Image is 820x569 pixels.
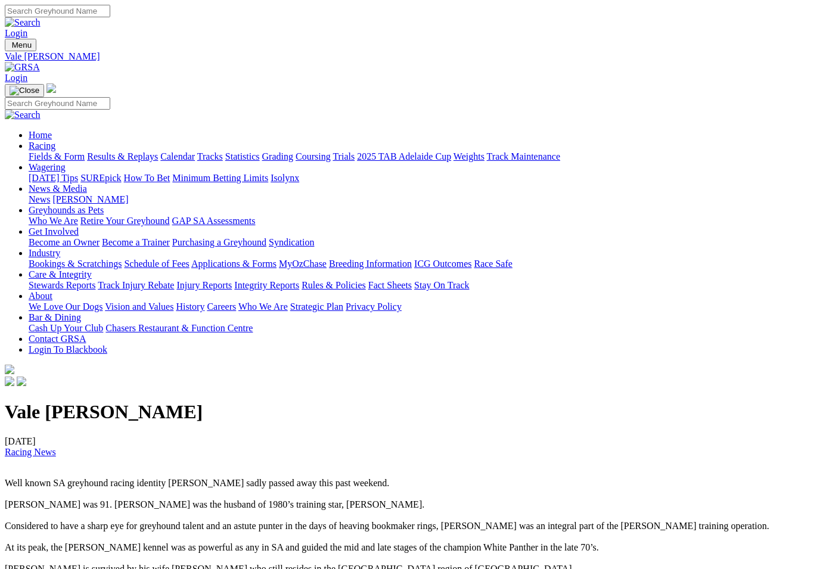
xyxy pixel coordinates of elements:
a: How To Bet [124,173,170,183]
div: Wagering [29,173,815,184]
a: We Love Our Dogs [29,301,102,312]
a: Results & Replays [87,151,158,161]
h1: Vale [PERSON_NAME] [5,401,815,423]
a: Applications & Forms [191,259,277,269]
a: Get Involved [29,226,79,237]
a: Fields & Form [29,151,85,161]
img: facebook.svg [5,377,14,386]
a: Home [29,130,52,140]
a: Stewards Reports [29,280,95,290]
a: Login [5,73,27,83]
a: Syndication [269,237,314,247]
a: MyOzChase [279,259,327,269]
a: News [29,194,50,204]
a: Breeding Information [329,259,412,269]
a: Track Injury Rebate [98,280,174,290]
img: twitter.svg [17,377,26,386]
a: Tracks [197,151,223,161]
a: Vale [PERSON_NAME] [5,51,815,62]
a: Rules & Policies [302,280,366,290]
a: Race Safe [474,259,512,269]
div: Racing [29,151,815,162]
a: GAP SA Assessments [172,216,256,226]
div: About [29,301,815,312]
button: Toggle navigation [5,39,36,51]
a: Racing [29,141,55,151]
a: Track Maintenance [487,151,560,161]
a: Industry [29,248,60,258]
span: [DATE] [5,436,56,457]
a: Become a Trainer [102,237,170,247]
a: Careers [207,301,236,312]
a: SUREpick [80,173,121,183]
a: Statistics [225,151,260,161]
a: Login [5,28,27,38]
a: Fact Sheets [368,280,412,290]
a: Greyhounds as Pets [29,205,104,215]
a: Grading [262,151,293,161]
a: Calendar [160,151,195,161]
img: logo-grsa-white.png [5,365,14,374]
a: Contact GRSA [29,334,86,344]
a: Cash Up Your Club [29,323,103,333]
img: GRSA [5,62,40,73]
a: Bookings & Scratchings [29,259,122,269]
div: Get Involved [29,237,815,248]
div: Care & Integrity [29,280,815,291]
a: Trials [333,151,355,161]
img: Close [10,86,39,95]
a: Weights [454,151,484,161]
a: Schedule of Fees [124,259,189,269]
a: Integrity Reports [234,280,299,290]
a: Who We Are [29,216,78,226]
a: Racing News [5,447,56,457]
a: Retire Your Greyhound [80,216,170,226]
div: Greyhounds as Pets [29,216,815,226]
a: Login To Blackbook [29,344,107,355]
img: logo-grsa-white.png [46,83,56,93]
input: Search [5,5,110,17]
div: Industry [29,259,815,269]
a: [DATE] Tips [29,173,78,183]
a: Wagering [29,162,66,172]
img: Search [5,17,41,28]
a: Strategic Plan [290,301,343,312]
a: Chasers Restaurant & Function Centre [105,323,253,333]
a: Injury Reports [176,280,232,290]
div: Bar & Dining [29,323,815,334]
a: Stay On Track [414,280,469,290]
button: Toggle navigation [5,84,44,97]
a: About [29,291,52,301]
a: Privacy Policy [346,301,402,312]
a: Bar & Dining [29,312,81,322]
a: Care & Integrity [29,269,92,279]
a: [PERSON_NAME] [52,194,128,204]
input: Search [5,97,110,110]
div: News & Media [29,194,815,205]
a: Vision and Values [105,301,173,312]
a: History [176,301,204,312]
a: Minimum Betting Limits [172,173,268,183]
a: 2025 TAB Adelaide Cup [357,151,451,161]
a: Become an Owner [29,237,100,247]
a: Purchasing a Greyhound [172,237,266,247]
img: Search [5,110,41,120]
a: ICG Outcomes [414,259,471,269]
a: Isolynx [271,173,299,183]
a: Coursing [296,151,331,161]
a: Who We Are [238,301,288,312]
a: News & Media [29,184,87,194]
span: Menu [12,41,32,49]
